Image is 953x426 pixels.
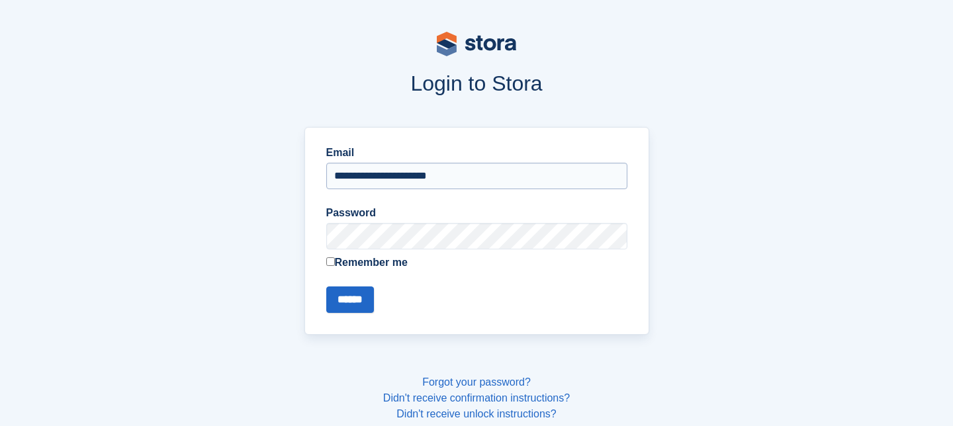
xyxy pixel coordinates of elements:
h1: Login to Stora [52,71,901,95]
a: Forgot your password? [422,376,531,388]
img: stora-logo-53a41332b3708ae10de48c4981b4e9114cc0af31d8433b30ea865607fb682f29.svg [437,32,516,56]
label: Email [326,145,627,161]
label: Remember me [326,255,627,271]
a: Didn't receive unlock instructions? [396,408,556,419]
label: Password [326,205,627,221]
input: Remember me [326,257,335,266]
a: Didn't receive confirmation instructions? [383,392,570,404]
